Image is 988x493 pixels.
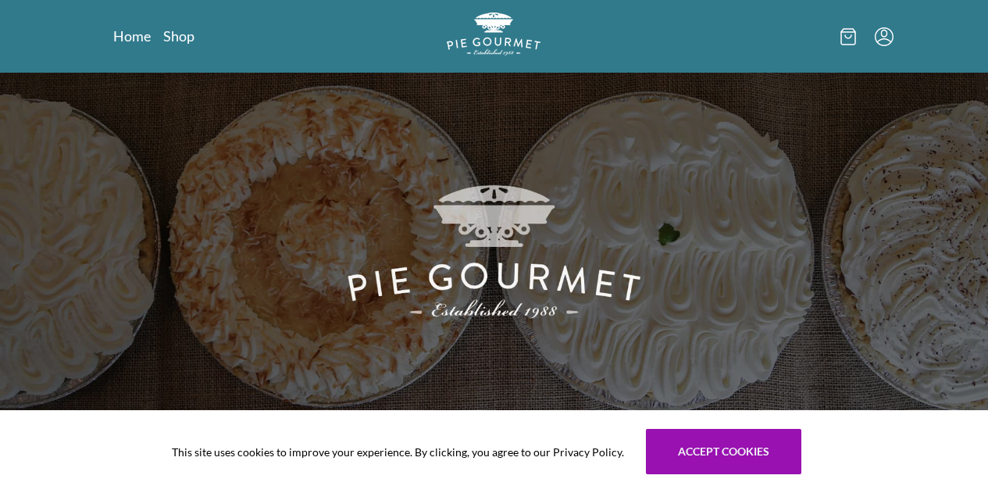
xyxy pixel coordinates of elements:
[447,13,540,55] img: logo
[875,27,893,46] button: Menu
[447,13,540,60] a: Logo
[113,27,151,45] a: Home
[646,429,801,474] button: Accept cookies
[172,444,624,460] span: This site uses cookies to improve your experience. By clicking, you agree to our Privacy Policy.
[163,27,194,45] a: Shop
